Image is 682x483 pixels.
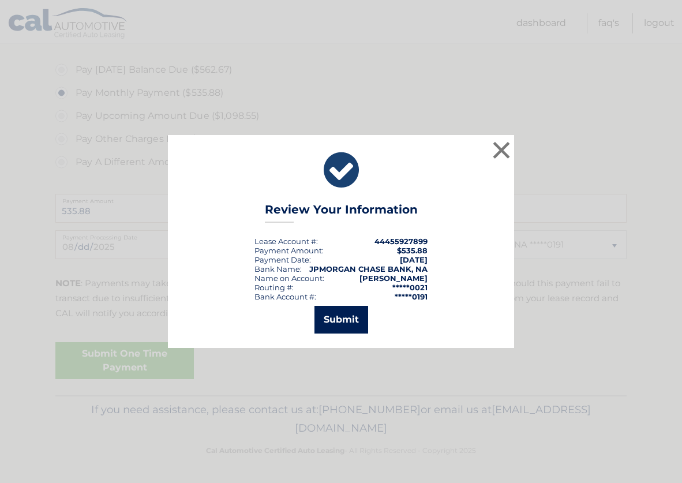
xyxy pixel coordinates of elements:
div: Routing #: [254,283,294,292]
div: Payment Amount: [254,246,324,255]
h3: Review Your Information [265,203,418,223]
div: Name on Account: [254,274,324,283]
span: $535.88 [397,246,428,255]
button: × [490,138,513,162]
strong: JPMORGAN CHASE BANK, NA [309,264,428,274]
div: Bank Account #: [254,292,316,301]
div: Bank Name: [254,264,302,274]
div: : [254,255,311,264]
strong: 44455927899 [374,237,428,246]
span: Payment Date [254,255,309,264]
button: Submit [314,306,368,334]
div: Lease Account #: [254,237,318,246]
span: [DATE] [400,255,428,264]
strong: [PERSON_NAME] [359,274,428,283]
